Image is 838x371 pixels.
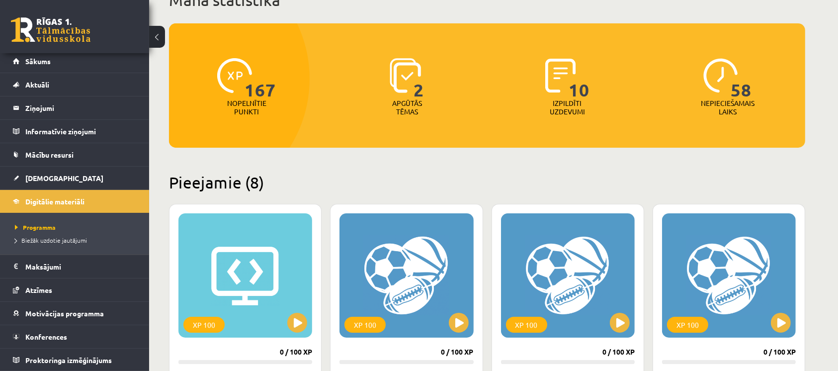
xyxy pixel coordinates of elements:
a: Motivācijas programma [13,302,137,325]
legend: Maksājumi [25,255,137,278]
h2: Pieejamie (8) [169,173,805,192]
span: Programma [15,223,56,231]
p: Nopelnītie punkti [227,99,266,116]
img: icon-xp-0682a9bc20223a9ccc6f5883a126b849a74cddfe5390d2b41b4391c66f2066e7.svg [217,58,252,93]
legend: Informatīvie ziņojumi [25,120,137,143]
span: Atzīmes [25,285,52,294]
span: 2 [414,58,424,99]
img: icon-completed-tasks-ad58ae20a441b2904462921112bc710f1caf180af7a3daa7317a5a94f2d26646.svg [545,58,576,93]
a: Informatīvie ziņojumi [13,120,137,143]
a: Atzīmes [13,278,137,301]
span: Proktoringa izmēģinājums [25,356,112,365]
img: icon-clock-7be60019b62300814b6bd22b8e044499b485619524d84068768e800edab66f18.svg [703,58,738,93]
div: XP 100 [344,317,386,333]
span: Konferences [25,332,67,341]
div: XP 100 [667,317,708,333]
span: 167 [245,58,276,99]
a: Sākums [13,50,137,73]
span: Aktuāli [25,80,49,89]
span: Biežāk uzdotie jautājumi [15,236,87,244]
span: Digitālie materiāli [25,197,84,206]
a: Konferences [13,325,137,348]
p: Izpildīti uzdevumi [548,99,587,116]
span: 58 [731,58,752,99]
div: XP 100 [183,317,225,333]
p: Nepieciešamais laiks [701,99,754,116]
legend: Ziņojumi [25,96,137,119]
span: [DEMOGRAPHIC_DATA] [25,174,103,183]
a: Biežāk uzdotie jautājumi [15,236,139,245]
span: Sākums [25,57,51,66]
img: icon-learned-topics-4a711ccc23c960034f471b6e78daf4a3bad4a20eaf4de84257b87e66633f6470.svg [390,58,421,93]
a: Maksājumi [13,255,137,278]
div: XP 100 [506,317,547,333]
span: 10 [569,58,589,99]
span: Motivācijas programma [25,309,104,318]
a: Ziņojumi [13,96,137,119]
a: Aktuāli [13,73,137,96]
span: Mācību resursi [25,150,74,159]
a: [DEMOGRAPHIC_DATA] [13,167,137,189]
a: Rīgas 1. Tālmācības vidusskola [11,17,90,42]
p: Apgūtās tēmas [388,99,426,116]
a: Programma [15,223,139,232]
a: Digitālie materiāli [13,190,137,213]
a: Mācību resursi [13,143,137,166]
